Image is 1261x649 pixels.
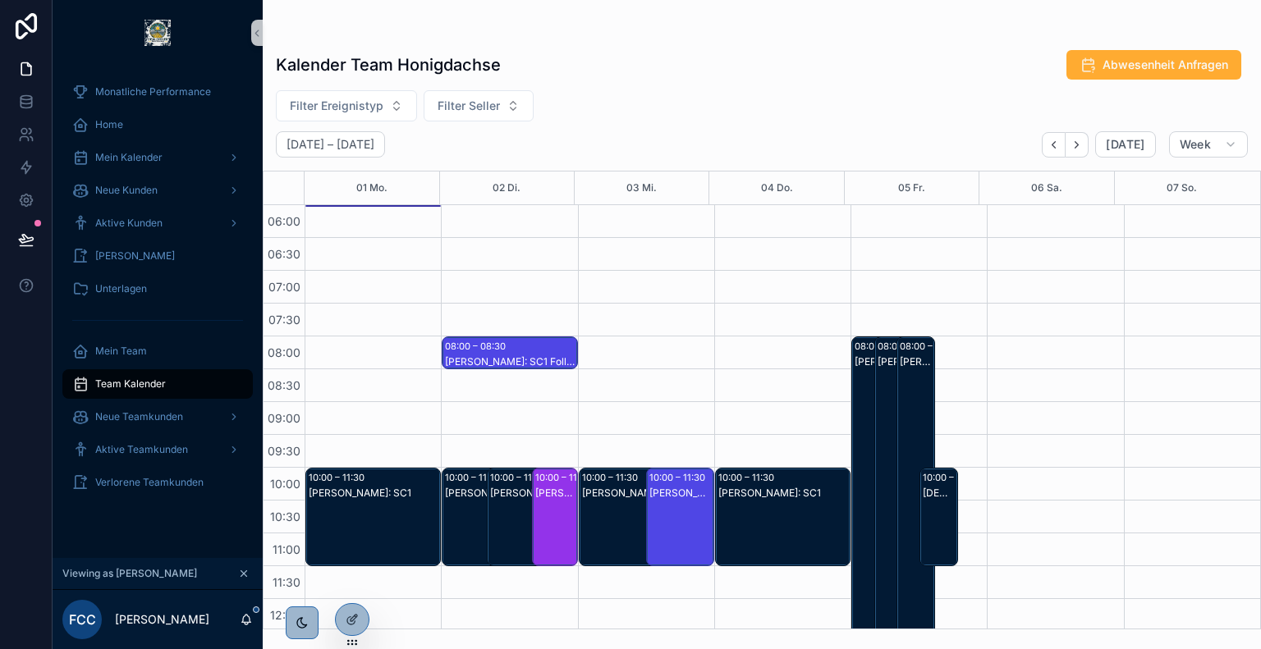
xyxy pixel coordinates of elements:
[445,487,517,500] div: [PERSON_NAME]: SC1
[53,66,263,519] div: scrollable content
[62,208,253,238] a: Aktive Kunden
[1106,137,1144,152] span: [DATE]
[69,610,96,629] span: FCC
[920,468,957,565] div: 10:00 – 11:30[DEMOGRAPHIC_DATA][PERSON_NAME]: SC1
[878,355,911,368] div: [PERSON_NAME]: All Hands Blocker
[442,468,518,565] div: 10:00 – 11:30[PERSON_NAME]: SC1
[1066,132,1089,158] button: Next
[95,151,163,164] span: Mein Kalender
[276,53,501,76] h1: Kalender Team Honigdachse
[95,118,123,131] span: Home
[445,355,575,368] div: [PERSON_NAME]: SC1 Follow Up
[438,98,500,114] span: Filter Seller
[718,469,778,486] div: 10:00 – 11:30
[95,345,147,358] span: Mein Team
[62,77,253,107] a: Monatliche Performance
[493,171,520,204] button: 02 Di.
[309,469,369,486] div: 10:00 – 11:30
[264,444,305,458] span: 09:30
[287,136,374,153] h2: [DATE] – [DATE]
[649,469,709,486] div: 10:00 – 11:30
[1031,171,1062,204] button: 06 Sa.
[490,469,550,486] div: 10:00 – 11:30
[266,510,305,523] span: 10:30
[115,611,209,628] p: [PERSON_NAME]
[95,85,211,98] span: Monatliche Performance
[62,274,253,304] a: Unterlagen
[309,487,439,500] div: [PERSON_NAME]: SC1
[62,241,253,271] a: [PERSON_NAME]
[62,143,253,172] a: Mein Kalender
[1066,50,1241,80] button: Abwesenheit Anfragen
[533,468,576,565] div: 10:00 – 11:30[PERSON_NAME]: SC2 Follow Up
[62,567,197,580] span: Viewing as [PERSON_NAME]
[535,487,575,500] div: [PERSON_NAME]: SC2 Follow Up
[1169,131,1248,158] button: Week
[268,542,305,556] span: 11:00
[266,608,305,622] span: 12:00
[424,90,534,121] button: Select Button
[264,280,305,294] span: 07:00
[95,410,183,423] span: Neue Teamkunden
[95,217,163,230] span: Aktive Kunden
[62,176,253,205] a: Neue Kunden
[1042,132,1066,158] button: Back
[647,468,713,565] div: 10:00 – 11:30[PERSON_NAME]: SC1 Follow Up
[264,313,305,327] span: 07:30
[95,443,188,456] span: Aktive Teamkunden
[268,575,305,589] span: 11:30
[62,468,253,497] a: Verlorene Teamkunden
[1167,171,1197,204] button: 07 So.
[62,369,253,399] a: Team Kalender
[445,338,510,354] div: 08:00 – 08:30
[900,355,933,368] div: [PERSON_NAME]: All Hands Blocker
[582,487,692,500] div: [PERSON_NAME]: SC1
[855,338,919,354] div: 08:00 – 20:00
[264,214,305,228] span: 06:00
[490,487,562,500] div: [PERSON_NAME]: SC1
[582,469,642,486] div: 10:00 – 11:30
[62,110,253,139] a: Home
[761,171,793,204] button: 04 Do.
[276,90,417,121] button: Select Button
[290,98,383,114] span: Filter Ereignistyp
[95,476,204,489] span: Verlorene Teamkunden
[855,355,888,368] div: [PERSON_NAME]: All Hands Blocker
[923,469,983,486] div: 10:00 – 11:30
[580,468,693,565] div: 10:00 – 11:30[PERSON_NAME]: SC1
[264,345,305,359] span: 08:00
[1095,131,1155,158] button: [DATE]
[264,411,305,425] span: 09:00
[716,468,850,565] div: 10:00 – 11:30[PERSON_NAME]: SC1
[264,247,305,261] span: 06:30
[649,487,713,500] div: [PERSON_NAME]: SC1 Follow Up
[95,377,166,391] span: Team Kalender
[144,20,171,46] img: App logo
[442,337,576,368] div: 08:00 – 08:30[PERSON_NAME]: SC1 Follow Up
[306,468,440,565] div: 10:00 – 11:30[PERSON_NAME]: SC1
[95,184,158,197] span: Neue Kunden
[898,171,925,204] button: 05 Fr.
[62,402,253,432] a: Neue Teamkunden
[923,487,956,500] div: [DEMOGRAPHIC_DATA][PERSON_NAME]: SC1
[356,171,387,204] button: 01 Mo.
[1180,137,1211,152] span: Week
[264,378,305,392] span: 08:30
[62,336,253,366] a: Mein Team
[1103,57,1228,73] span: Abwesenheit Anfragen
[535,469,595,486] div: 10:00 – 11:30
[95,249,175,263] span: [PERSON_NAME]
[488,468,563,565] div: 10:00 – 11:30[PERSON_NAME]: SC1
[95,282,147,295] span: Unterlagen
[626,171,657,204] button: 03 Mi.
[445,469,505,486] div: 10:00 – 11:30
[266,477,305,491] span: 10:00
[718,487,849,500] div: [PERSON_NAME]: SC1
[900,338,965,354] div: 08:00 – 20:00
